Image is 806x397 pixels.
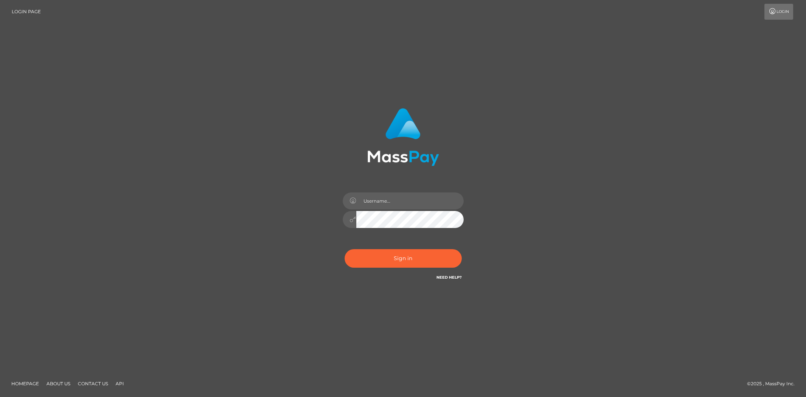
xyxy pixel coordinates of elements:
a: Need Help? [436,275,462,280]
button: Sign in [345,249,462,268]
a: Login [764,4,793,20]
img: MassPay Login [367,108,439,166]
a: About Us [43,378,73,389]
a: Login Page [12,4,41,20]
div: © 2025 , MassPay Inc. [747,380,800,388]
a: Contact Us [75,378,111,389]
a: API [113,378,127,389]
a: Homepage [8,378,42,389]
input: Username... [356,192,464,209]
